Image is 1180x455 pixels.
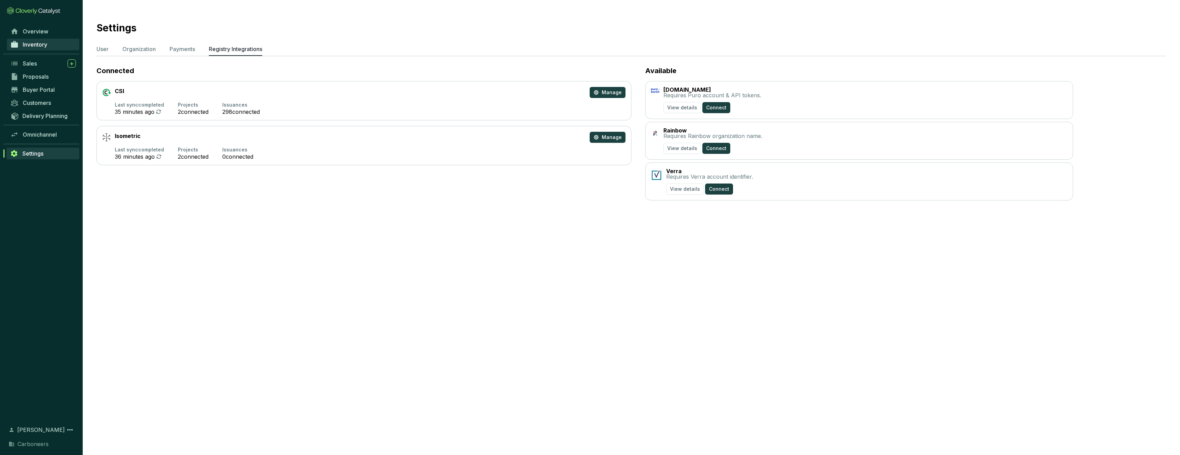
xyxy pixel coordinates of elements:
a: Proposals [7,71,79,82]
a: Customers [7,97,79,109]
p: Verra [666,168,753,174]
span: Proposals [23,73,49,80]
p: Requires Verra account identifier. [666,174,753,179]
button: View details [663,143,701,154]
p: Last sync completed [115,102,164,108]
p: 35 minutes ago [115,109,154,115]
p: Last sync completed [115,147,164,152]
span: Manage [602,134,622,141]
h2: Settings [96,21,136,35]
p: Requires Puro account & API tokens. [663,92,761,98]
img: Rainbow logo [651,129,659,137]
button: Connect [705,184,733,195]
a: Overview [7,26,79,37]
h2: Available [645,66,1073,76]
span: Sales [23,60,37,67]
p: Issuances [222,147,253,152]
span: Carboneers [18,440,49,448]
p: Rainbow [663,128,762,133]
p: 2 connected [178,154,208,159]
span: Customers [23,99,51,106]
p: Projects [178,102,208,108]
h2: Connected [96,66,631,76]
span: View details [667,145,697,152]
a: Sales [7,58,79,69]
a: Settings [7,148,79,159]
span: Overview [23,28,48,35]
span: Connect [706,104,726,111]
a: Buyer Portal [7,84,79,96]
button: Manage [590,87,625,98]
span: Buyer Portal [23,86,55,93]
span: [PERSON_NAME] [17,426,65,434]
span: View details [670,186,700,192]
p: 36 minutes ago [115,154,155,159]
p: Registry Integrations [209,45,262,53]
p: 0 connected [222,154,253,159]
button: View details [666,184,704,195]
span: Manage [602,89,622,96]
button: Connect [702,102,730,113]
p: Issuances [222,102,260,108]
a: Inventory [7,39,79,50]
p: User [96,45,109,53]
a: Delivery Planning [7,110,79,121]
span: Inventory [23,41,47,48]
span: Delivery Planning [22,112,68,119]
p: Organization [122,45,156,53]
span: View details [667,104,697,111]
button: Manage [590,132,625,143]
button: View details [663,102,701,113]
p: [DOMAIN_NAME] [663,87,761,92]
p: 2 connected [178,109,208,115]
p: Requires Rainbow organization name. [663,133,762,139]
p: CSI [115,87,124,98]
p: 298 connected [222,109,260,115]
p: Isometric [115,132,141,143]
a: Omnichannel [7,129,79,140]
p: Payments [170,45,195,53]
span: Connect [706,145,726,152]
button: Connect [702,143,730,154]
span: Connect [709,186,729,192]
span: Omnichannel [23,131,57,138]
p: Projects [178,147,208,152]
span: Settings [22,150,43,157]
